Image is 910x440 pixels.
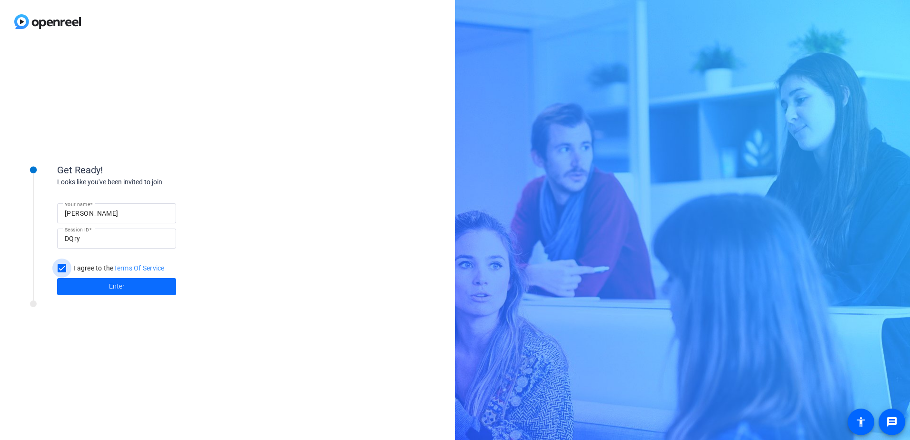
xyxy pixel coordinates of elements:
[114,264,165,272] a: Terms Of Service
[886,416,898,428] mat-icon: message
[65,227,89,232] mat-label: Session ID
[57,163,247,177] div: Get Ready!
[57,177,247,187] div: Looks like you've been invited to join
[855,416,867,428] mat-icon: accessibility
[71,263,165,273] label: I agree to the
[109,281,125,291] span: Enter
[65,201,90,207] mat-label: Your name
[57,278,176,295] button: Enter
